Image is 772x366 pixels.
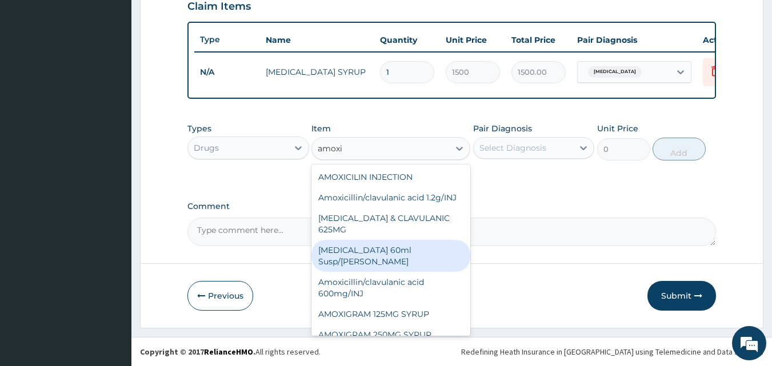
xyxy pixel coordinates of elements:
img: d_794563401_company_1708531726252_794563401 [21,57,46,86]
div: Minimize live chat window [187,6,215,33]
div: [MEDICAL_DATA] & CLAVULANIC 625MG [311,208,470,240]
div: AMOXIGRAM 250MG SYRUP [311,324,470,345]
span: We're online! [66,110,158,226]
div: Amoxicillin/clavulanic acid 1.2g/INJ [311,187,470,208]
span: [MEDICAL_DATA] [588,66,642,78]
h3: Claim Items [187,1,251,13]
div: AMOXIGRAM 125MG SYRUP [311,304,470,324]
td: N/A [194,62,260,83]
textarea: Type your message and hit 'Enter' [6,244,218,284]
div: Amoxicillin/clavulanic acid 600mg/INJ [311,272,470,304]
div: Drugs [194,142,219,154]
a: RelianceHMO [204,347,253,357]
div: Chat with us now [59,64,192,79]
th: Name [260,29,374,51]
th: Quantity [374,29,440,51]
footer: All rights reserved. [131,337,772,366]
label: Unit Price [597,123,638,134]
th: Unit Price [440,29,506,51]
label: Types [187,124,211,134]
label: Pair Diagnosis [473,123,532,134]
div: [MEDICAL_DATA] 60ml Susp/[PERSON_NAME] [311,240,470,272]
th: Pair Diagnosis [571,29,697,51]
div: Select Diagnosis [479,142,546,154]
strong: Copyright © 2017 . [140,347,255,357]
button: Previous [187,281,253,311]
th: Type [194,29,260,50]
th: Actions [697,29,754,51]
label: Item [311,123,331,134]
td: [MEDICAL_DATA] SYRUP [260,61,374,83]
button: Add [653,138,706,160]
label: Comment [187,202,717,211]
div: Redefining Heath Insurance in [GEOGRAPHIC_DATA] using Telemedicine and Data Science! [461,346,763,357]
button: Submit [647,281,716,311]
div: AMOXICILIN INJECTION [311,167,470,187]
th: Total Price [506,29,571,51]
